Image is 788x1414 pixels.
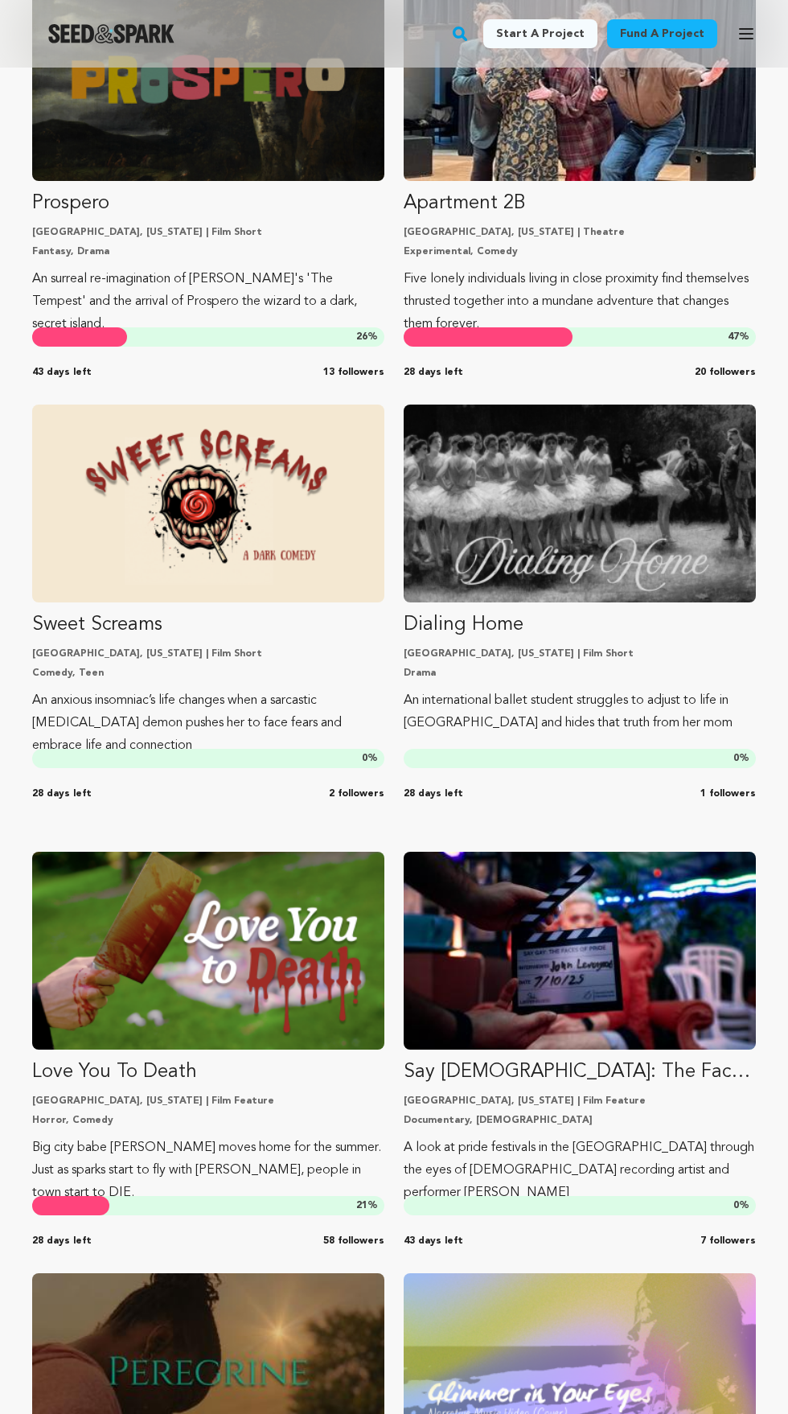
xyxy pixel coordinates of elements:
[404,852,756,1204] a: Fund Say Gay: The Faces of Pride
[32,366,92,379] span: 43 days left
[32,1137,384,1204] p: Big city babe [PERSON_NAME] moves home for the summer. Just as sparks start to fly with [PERSON_N...
[404,647,756,660] p: [GEOGRAPHIC_DATA], [US_STATE] | Film Short
[695,366,756,379] span: 20 followers
[48,24,174,43] img: Seed&Spark Logo Dark Mode
[733,1199,749,1212] span: %
[728,331,749,343] span: %
[404,667,756,680] p: Drama
[329,787,384,800] span: 2 followers
[404,1059,756,1085] p: Say [DEMOGRAPHIC_DATA]: The Faces of Pride
[32,689,384,757] p: An anxious insomniac’s life changes when a sarcastic [MEDICAL_DATA] demon pushes her to face fear...
[356,1199,378,1212] span: %
[323,1235,384,1248] span: 58 followers
[733,752,749,765] span: %
[356,332,367,342] span: 26
[728,332,739,342] span: 47
[404,245,756,258] p: Experimental, Comedy
[32,268,384,335] p: An surreal re-imagination of [PERSON_NAME]'s 'The Tempest' and the arrival of Prospero the wizard...
[32,191,384,216] p: Prospero
[32,787,92,800] span: 28 days left
[32,667,384,680] p: Comedy, Teen
[48,24,174,43] a: Seed&Spark Homepage
[362,752,378,765] span: %
[32,647,384,660] p: [GEOGRAPHIC_DATA], [US_STATE] | Film Short
[32,1235,92,1248] span: 28 days left
[404,405,756,734] a: Fund Dialing Home
[32,1095,384,1108] p: [GEOGRAPHIC_DATA], [US_STATE] | Film Feature
[733,754,739,763] span: 0
[362,754,367,763] span: 0
[32,612,384,638] p: Sweet Screams
[404,612,756,638] p: Dialing Home
[32,405,384,757] a: Fund Sweet Screams
[323,366,384,379] span: 13 followers
[404,191,756,216] p: Apartment 2B
[404,366,463,379] span: 28 days left
[32,1059,384,1085] p: Love You To Death
[404,226,756,239] p: [GEOGRAPHIC_DATA], [US_STATE] | Theatre
[404,689,756,734] p: An international ballet student struggles to adjust to life in [GEOGRAPHIC_DATA] and hides that t...
[607,19,717,48] a: Fund a project
[32,1114,384,1127] p: Horror, Comedy
[700,1235,756,1248] span: 7 followers
[404,268,756,335] p: Five lonely individuals living in close proximity find themselves thrusted together into a mundan...
[356,331,378,343] span: %
[404,1235,463,1248] span: 43 days left
[733,1201,739,1211] span: 0
[32,852,384,1204] a: Fund Love You To Death
[700,787,756,800] span: 1 followers
[404,787,463,800] span: 28 days left
[32,245,384,258] p: Fantasy, Drama
[483,19,597,48] a: Start a project
[356,1201,367,1211] span: 21
[404,1137,756,1204] p: A look at pride festivals in the [GEOGRAPHIC_DATA] through the eyes of [DEMOGRAPHIC_DATA] recordi...
[404,1095,756,1108] p: [GEOGRAPHIC_DATA], [US_STATE] | Film Feature
[32,226,384,239] p: [GEOGRAPHIC_DATA], [US_STATE] | Film Short
[404,1114,756,1127] p: Documentary, [DEMOGRAPHIC_DATA]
